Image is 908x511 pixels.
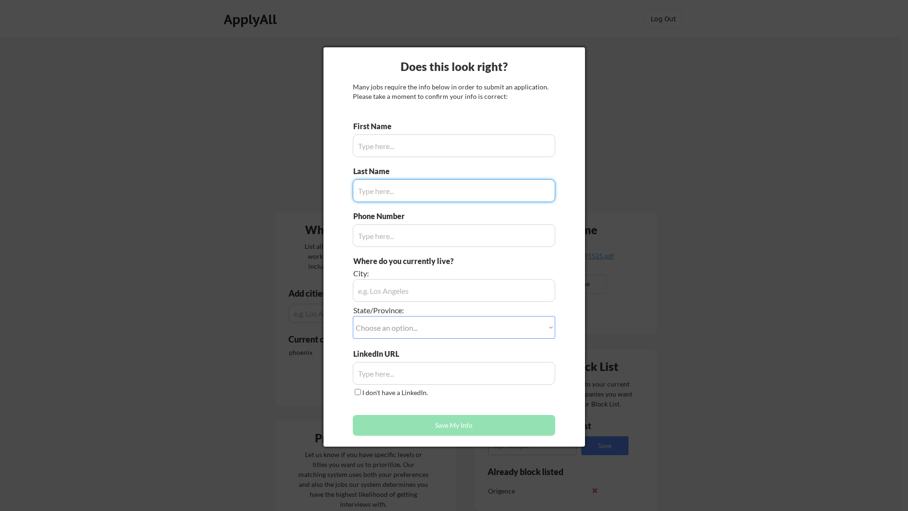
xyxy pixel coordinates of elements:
[353,224,555,247] input: Type here...
[353,134,555,157] input: Type here...
[323,59,585,75] div: Does this look right?
[353,415,555,436] button: Save My Info
[353,179,555,202] input: Type here...
[362,388,428,396] label: I don't have a LinkedIn.
[353,82,555,101] div: Many jobs require the info below in order to submit an application. Please take a moment to confi...
[353,349,424,359] div: LinkedIn URL
[353,211,410,221] div: Phone Number
[353,279,555,302] input: e.g. Los Angeles
[353,268,502,279] div: City:
[353,256,502,266] div: Where do you currently live?
[353,166,399,176] div: Last Name
[353,305,502,316] div: State/Province:
[353,362,555,385] input: Type here...
[353,121,399,132] div: First Name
